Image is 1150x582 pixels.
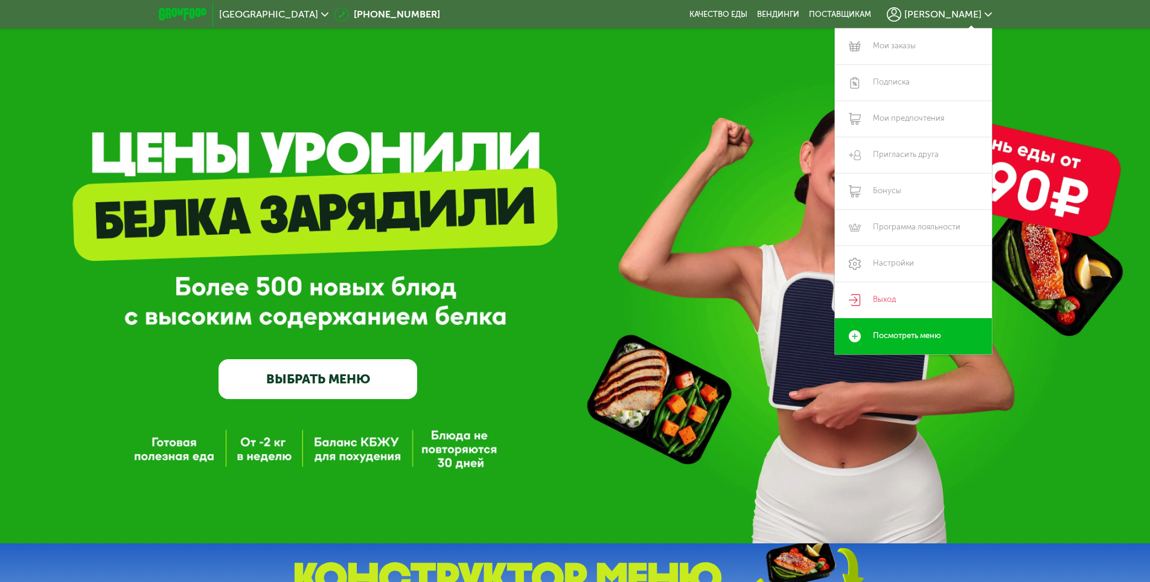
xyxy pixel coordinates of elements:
[835,65,992,101] a: Подписка
[835,28,992,65] a: Мои заказы
[835,282,992,318] a: Выход
[835,137,992,173] a: Пригласить друга
[219,10,318,19] span: [GEOGRAPHIC_DATA]
[835,318,992,354] a: Посмотреть меню
[835,209,992,246] a: Программа лояльности
[904,10,982,19] span: [PERSON_NAME]
[809,10,871,19] div: поставщикам
[835,101,992,137] a: Мои предпочтения
[689,10,747,19] a: Качество еды
[835,246,992,282] a: Настройки
[835,173,992,209] a: Бонусы
[334,7,440,22] a: [PHONE_NUMBER]
[757,10,799,19] a: Вендинги
[219,359,417,399] a: ВЫБРАТЬ МЕНЮ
